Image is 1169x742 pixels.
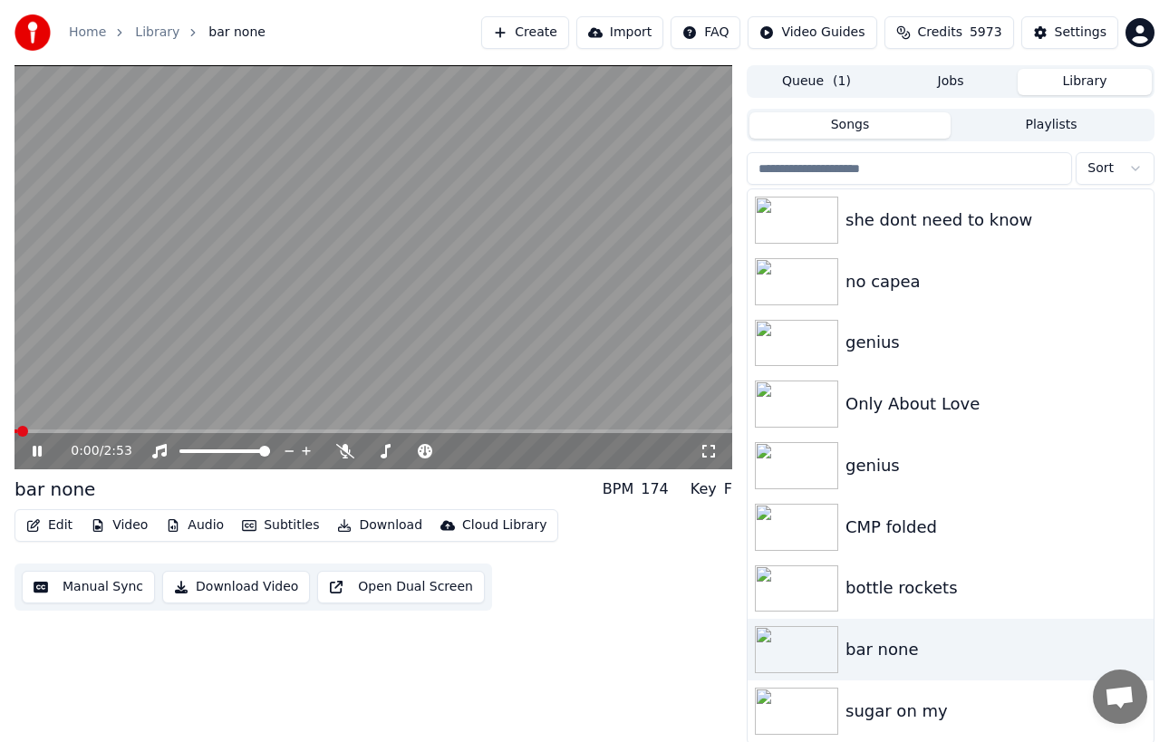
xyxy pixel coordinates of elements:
[691,478,717,500] div: Key
[749,69,884,95] button: Queue
[833,72,851,91] span: ( 1 )
[576,16,663,49] button: Import
[462,516,546,535] div: Cloud Library
[22,571,155,603] button: Manual Sync
[918,24,962,42] span: Credits
[845,637,1146,662] div: bar none
[884,16,1014,49] button: Credits5973
[845,391,1146,417] div: Only About Love
[884,69,1018,95] button: Jobs
[330,513,430,538] button: Download
[71,442,114,460] div: /
[845,207,1146,233] div: she dont need to know
[1093,670,1147,724] div: Open chat
[1055,24,1106,42] div: Settings
[845,515,1146,540] div: CMP folded
[641,478,669,500] div: 174
[671,16,740,49] button: FAQ
[69,24,266,42] nav: breadcrumb
[845,575,1146,601] div: bottle rockets
[1021,16,1118,49] button: Settings
[317,571,485,603] button: Open Dual Screen
[14,14,51,51] img: youka
[69,24,106,42] a: Home
[603,478,633,500] div: BPM
[724,478,732,500] div: F
[14,477,95,502] div: bar none
[845,699,1146,724] div: sugar on my
[208,24,266,42] span: bar none
[83,513,155,538] button: Video
[235,513,326,538] button: Subtitles
[970,24,1002,42] span: 5973
[748,16,876,49] button: Video Guides
[845,453,1146,478] div: genius
[951,112,1152,139] button: Playlists
[162,571,310,603] button: Download Video
[159,513,231,538] button: Audio
[749,112,951,139] button: Songs
[19,513,80,538] button: Edit
[1087,159,1114,178] span: Sort
[845,330,1146,355] div: genius
[103,442,131,460] span: 2:53
[71,442,99,460] span: 0:00
[481,16,569,49] button: Create
[1018,69,1152,95] button: Library
[845,269,1146,294] div: no capea
[135,24,179,42] a: Library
